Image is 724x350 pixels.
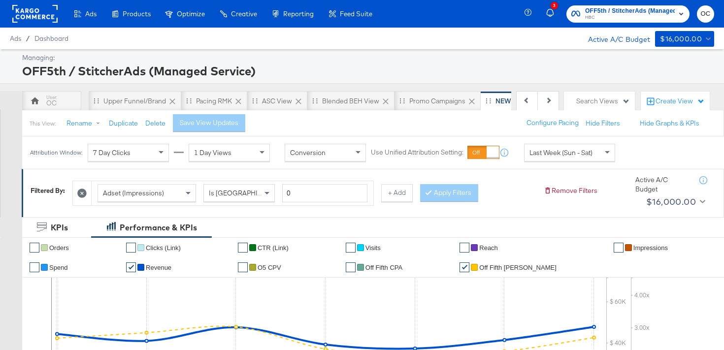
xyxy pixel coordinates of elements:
[31,186,65,195] div: Filtered By:
[209,189,284,197] span: Is [GEOGRAPHIC_DATA]
[460,262,469,272] a: ✔
[544,186,597,195] button: Remove Filters
[46,98,57,108] div: OC
[49,264,68,271] span: Spend
[94,98,99,103] div: Drag to reorder tab
[194,148,231,157] span: 1 Day Views
[34,34,68,42] a: Dashboard
[586,119,620,128] button: Hide Filters
[22,63,712,79] div: OFF5th / StitcherAds (Managed Service)
[30,262,39,272] a: ✔
[126,262,136,272] a: ✔
[146,244,181,252] span: Clicks (Link)
[585,14,675,22] span: HBC
[529,148,592,157] span: Last Week (Sun - Sat)
[30,120,56,127] div: This View:
[196,96,232,106] div: Pacing RMK
[51,222,68,233] div: KPIs
[346,243,356,253] a: ✔
[479,244,498,252] span: Reach
[346,262,356,272] a: ✔
[371,148,463,158] label: Use Unified Attribution Setting:
[30,149,83,156] div: Attribution Window:
[186,98,192,103] div: Drag to reorder tab
[146,264,171,271] span: Revenue
[635,175,690,193] div: Active A/C Budget
[640,119,699,128] button: Hide Graphs & KPIs
[655,31,714,47] button: $16,000.00
[145,119,165,128] button: Delete
[585,6,675,16] span: OFF5th / StitcherAds (Managed Service)
[49,244,69,252] span: Orders
[126,243,136,253] a: ✔
[479,264,557,271] span: Off Fifth [PERSON_NAME]
[93,148,131,157] span: 7 Day Clicks
[340,10,372,18] span: Feed Suite
[231,10,257,18] span: Creative
[486,98,491,103] div: Drag to reorder tab
[520,114,586,132] button: Configure Pacing
[103,96,166,106] div: Upper Funnel/Brand
[21,34,34,42] span: /
[633,244,668,252] span: Impressions
[30,243,39,253] a: ✔
[283,10,314,18] span: Reporting
[381,184,413,202] button: + Add
[365,264,402,271] span: off fifth CPA
[642,194,707,210] button: $16,000.00
[409,96,465,106] div: Promo Campaigns
[646,194,696,209] div: $16,000.00
[60,115,111,132] button: Rename
[697,5,714,23] button: OC
[460,243,469,253] a: ✔
[123,10,151,18] span: Products
[322,96,379,106] div: Blended BEH View
[614,243,624,253] a: ✔
[576,96,630,106] div: Search Views
[22,53,712,63] div: Managing:
[551,2,558,9] div: 3
[660,33,702,45] div: $16,000.00
[120,222,197,233] div: Performance & KPIs
[238,243,248,253] a: ✔
[290,148,326,157] span: Conversion
[656,96,705,106] div: Create View
[578,31,650,46] div: Active A/C Budget
[238,262,248,272] a: ✔
[495,96,568,106] div: NEW O5 Weekly Report
[282,184,367,202] input: Enter a number
[545,4,561,24] button: 3
[10,34,21,42] span: Ads
[252,98,258,103] div: Drag to reorder tab
[312,98,318,103] div: Drag to reorder tab
[566,5,690,23] button: OFF5th / StitcherAds (Managed Service)HBC
[262,96,292,106] div: ASC View
[701,8,710,20] span: OC
[365,244,381,252] span: Visits
[103,189,164,197] span: Adset (Impressions)
[399,98,405,103] div: Drag to reorder tab
[85,10,97,18] span: Ads
[258,264,281,271] span: O5 CPV
[109,119,138,128] button: Duplicate
[258,244,289,252] span: CTR (Link)
[177,10,205,18] span: Optimize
